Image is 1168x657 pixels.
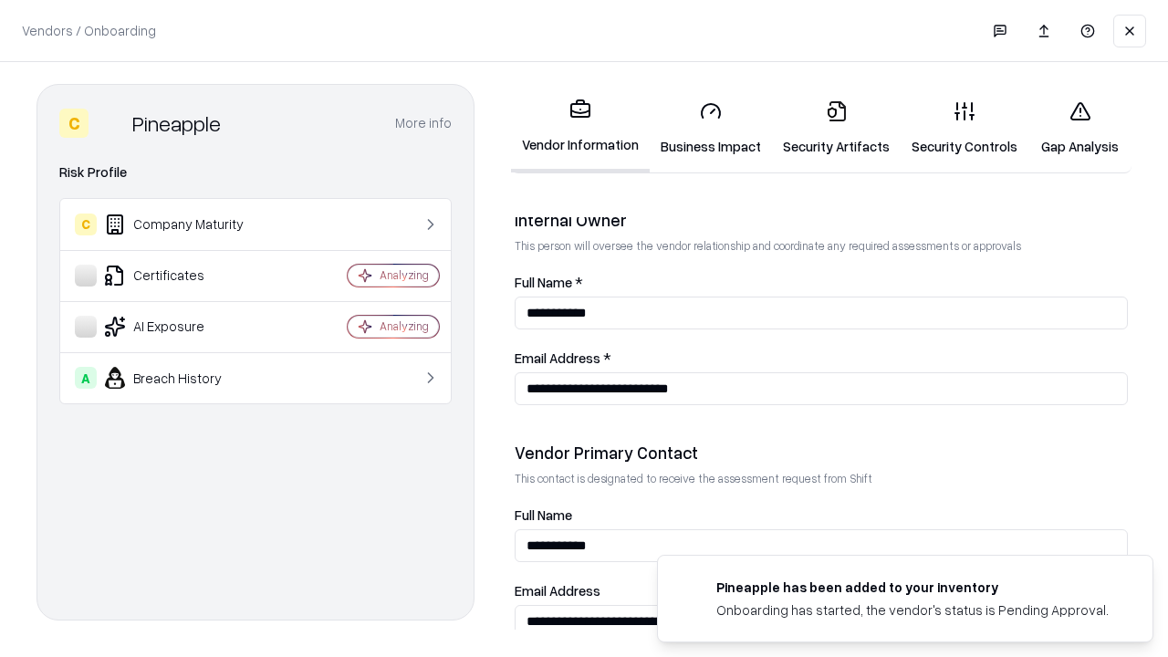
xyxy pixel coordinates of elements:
div: C [75,214,97,235]
div: A [75,367,97,389]
div: Company Maturity [75,214,293,235]
div: AI Exposure [75,316,293,338]
label: Email Address [515,584,1128,598]
a: Vendor Information [511,84,650,172]
img: pineappleenergy.com [680,578,702,600]
p: Vendors / Onboarding [22,21,156,40]
p: This contact is designated to receive the assessment request from Shift [515,471,1128,486]
div: Onboarding has started, the vendor's status is Pending Approval. [716,600,1109,620]
div: Analyzing [380,267,429,283]
div: Pineapple [132,109,221,138]
div: Breach History [75,367,293,389]
div: Vendor Primary Contact [515,442,1128,464]
div: Certificates [75,265,293,287]
div: Risk Profile [59,162,452,183]
button: More info [395,107,452,140]
a: Business Impact [650,86,772,171]
div: Analyzing [380,318,429,334]
a: Security Artifacts [772,86,901,171]
div: C [59,109,89,138]
div: Internal Owner [515,209,1128,231]
label: Full Name * [515,276,1128,289]
div: Pineapple has been added to your inventory [716,578,1109,597]
p: This person will oversee the vendor relationship and coordinate any required assessments or appro... [515,238,1128,254]
img: Pineapple [96,109,125,138]
a: Gap Analysis [1028,86,1131,171]
label: Full Name [515,508,1128,522]
label: Email Address * [515,351,1128,365]
a: Security Controls [901,86,1028,171]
